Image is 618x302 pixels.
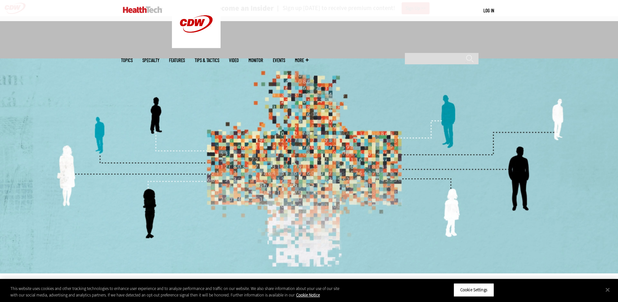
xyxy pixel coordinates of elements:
[273,58,285,63] a: Events
[121,58,133,63] span: Topics
[248,58,263,63] a: MonITor
[229,58,239,63] a: Video
[169,58,185,63] a: Features
[295,58,309,63] span: More
[123,6,162,13] img: Home
[296,292,320,298] a: More information about your privacy
[454,283,494,297] button: Cookie Settings
[483,7,494,14] div: User menu
[10,285,340,298] div: This website uses cookies and other tracking technologies to enhance user experience and to analy...
[142,58,159,63] span: Specialty
[600,283,615,297] button: Close
[172,43,221,50] a: CDW
[195,58,219,63] a: Tips & Tactics
[483,7,494,13] a: Log in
